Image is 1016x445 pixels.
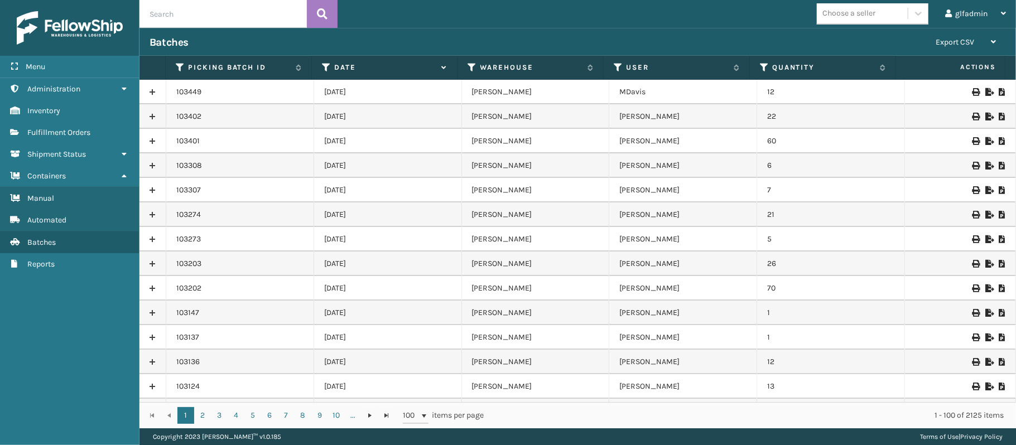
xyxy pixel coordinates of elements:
td: [PERSON_NAME] [462,104,610,129]
td: [PERSON_NAME] [462,301,610,325]
td: 103124 [166,374,314,399]
td: [PERSON_NAME] [462,399,610,423]
i: Print Picklist Labels [972,235,979,243]
i: Print Picklist [999,235,1005,243]
td: [PERSON_NAME] [609,350,757,374]
i: Print Picklist Labels [972,137,979,145]
td: [PERSON_NAME] [462,80,610,104]
td: 103203 [166,251,314,276]
td: [PERSON_NAME] [462,129,610,153]
i: Export to .xls [985,211,992,219]
td: 12 [757,80,905,104]
i: Print Picklist Labels [972,333,979,341]
i: Print Picklist Labels [972,211,979,219]
i: Export to .xls [985,113,992,120]
td: [DATE] [314,350,462,374]
td: 60 [757,129,905,153]
td: 5 [757,227,905,251]
td: 1 [757,301,905,325]
td: [PERSON_NAME] [609,251,757,276]
td: [PERSON_NAME] [462,178,610,202]
td: 22 [757,104,905,129]
td: [DATE] [314,276,462,301]
span: Go to the next page [365,411,374,420]
i: Export to .xls [985,186,992,194]
label: Picking batch ID [188,62,290,72]
i: Print Picklist Labels [972,186,979,194]
span: Fulfillment Orders [27,128,90,137]
td: 6 [757,153,905,178]
td: 103401 [166,129,314,153]
td: [DATE] [314,399,462,423]
td: [PERSON_NAME] [609,276,757,301]
td: 7 [757,178,905,202]
i: Print Picklist [999,260,1005,268]
i: Export to .xls [985,137,992,145]
i: Export to .xls [985,235,992,243]
i: Print Picklist [999,113,1005,120]
i: Print Picklist Labels [972,162,979,170]
i: Print Picklist [999,284,1005,292]
td: [DATE] [314,129,462,153]
i: Print Picklist [999,162,1005,170]
td: 103137 [166,325,314,350]
i: Print Picklist [999,88,1005,96]
a: Go to the last page [378,407,395,424]
i: Print Picklist [999,358,1005,366]
td: [DATE] [314,104,462,129]
i: Print Picklist Labels [972,358,979,366]
td: [PERSON_NAME] [609,374,757,399]
i: Print Picklist [999,333,1005,341]
h3: Batches [150,36,189,49]
i: Export to .xls [985,284,992,292]
td: 13 [757,374,905,399]
td: 103136 [166,350,314,374]
td: 103449 [166,80,314,104]
a: 1 [177,407,194,424]
a: 3 [211,407,228,424]
td: 1 [757,399,905,423]
a: Go to the next page [362,407,378,424]
td: [PERSON_NAME] [609,178,757,202]
td: [DATE] [314,227,462,251]
td: 103202 [166,276,314,301]
td: [PERSON_NAME] [462,251,610,276]
p: Copyright 2023 [PERSON_NAME]™ v 1.0.185 [153,428,281,445]
td: [PERSON_NAME] [462,325,610,350]
td: [DATE] [314,374,462,399]
span: Export CSV [936,37,974,47]
td: [PERSON_NAME] [609,227,757,251]
label: Warehouse [480,62,582,72]
td: 21 [757,202,905,227]
td: [PERSON_NAME] [609,325,757,350]
td: [DATE] [314,153,462,178]
td: [DATE] [314,251,462,276]
a: Privacy Policy [960,433,1003,441]
i: Print Picklist [999,211,1005,219]
span: Menu [26,62,45,71]
span: Manual [27,194,54,203]
label: User [626,62,728,72]
td: 103273 [166,227,314,251]
div: Choose a seller [822,8,875,20]
a: 2 [194,407,211,424]
td: [PERSON_NAME] [609,153,757,178]
a: Terms of Use [920,433,959,441]
td: [DATE] [314,301,462,325]
i: Print Picklist [999,309,1005,317]
a: 5 [244,407,261,424]
i: Print Picklist [999,383,1005,390]
div: 1 - 100 of 2125 items [499,410,1004,421]
td: [DATE] [314,202,462,227]
i: Export to .xls [985,333,992,341]
td: 103274 [166,202,314,227]
td: 103307 [166,178,314,202]
i: Export to .xls [985,383,992,390]
i: Print Picklist Labels [972,113,979,120]
td: [DATE] [314,80,462,104]
i: Print Picklist Labels [972,88,979,96]
td: [PERSON_NAME] [609,202,757,227]
td: [PERSON_NAME] [609,301,757,325]
i: Export to .xls [985,162,992,170]
i: Export to .xls [985,309,992,317]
